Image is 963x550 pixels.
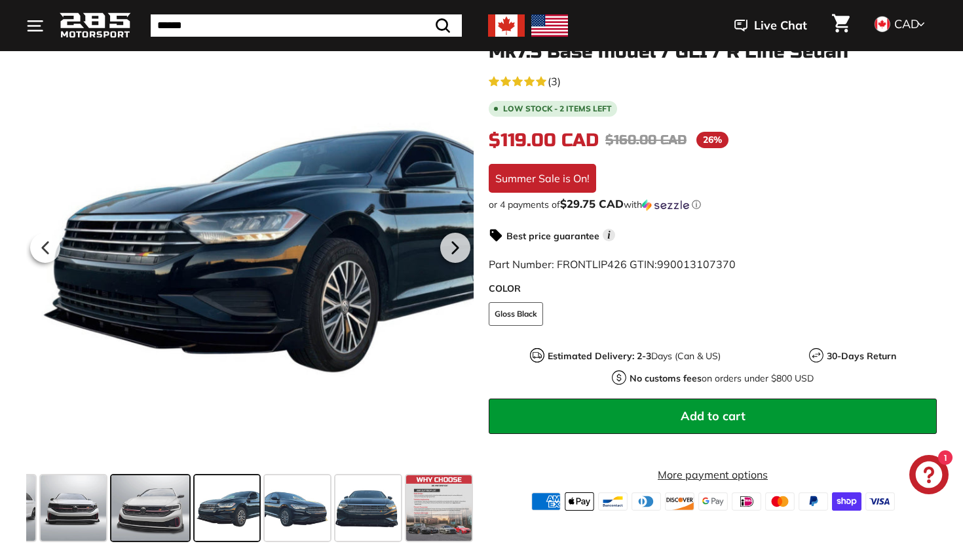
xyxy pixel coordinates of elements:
strong: Best price guarantee [506,230,599,242]
img: visa [865,492,895,511]
strong: 30-Days Return [827,350,896,362]
img: Logo_285_Motorsport_areodynamics_components [59,10,131,41]
label: COLOR [489,282,937,296]
img: ideal [732,492,761,511]
strong: Estimated Delivery: 2-3 [548,350,651,362]
span: CAD [894,16,919,31]
div: Summer Sale is On! [489,164,596,193]
div: or 4 payments of$29.75 CADwithSezzle Click to learn more about Sezzle [489,198,937,211]
img: american_express [531,492,561,511]
span: Low stock - 2 items left [503,105,612,113]
img: bancontact [598,492,628,511]
span: $29.75 CAD [560,197,624,210]
div: or 4 payments of with [489,198,937,211]
img: discover [665,492,694,511]
button: Live Chat [717,9,824,42]
img: paypal [799,492,828,511]
a: More payment options [489,467,937,482]
span: (3) [548,73,561,89]
img: google_pay [698,492,728,511]
a: Cart [824,3,858,48]
strong: No customs fees [630,372,702,384]
span: $160.00 CAD [605,132,687,148]
img: Sezzle [642,199,689,211]
h1: Front Lip Splitter - [DATE]-[DATE] Jetta Mk7 & Mk7.5 Base model / GLI / R Line Sedan [489,22,937,62]
span: 990013107370 [657,258,736,271]
img: shopify_pay [832,492,861,511]
span: Part Number: FRONTLIP426 GTIN: [489,258,736,271]
button: Add to cart [489,399,937,434]
span: $119.00 CAD [489,129,599,151]
inbox-online-store-chat: Shopify online store chat [905,455,953,498]
img: master [765,492,795,511]
p: Days (Can & US) [548,349,721,363]
span: i [603,229,615,241]
input: Search [151,14,462,37]
span: Live Chat [754,17,807,34]
img: diners_club [632,492,661,511]
img: apple_pay [565,492,594,511]
span: Add to cart [681,408,746,423]
span: 26% [696,132,728,148]
p: on orders under $800 USD [630,372,814,385]
a: 5.0 rating (3 votes) [489,72,937,89]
